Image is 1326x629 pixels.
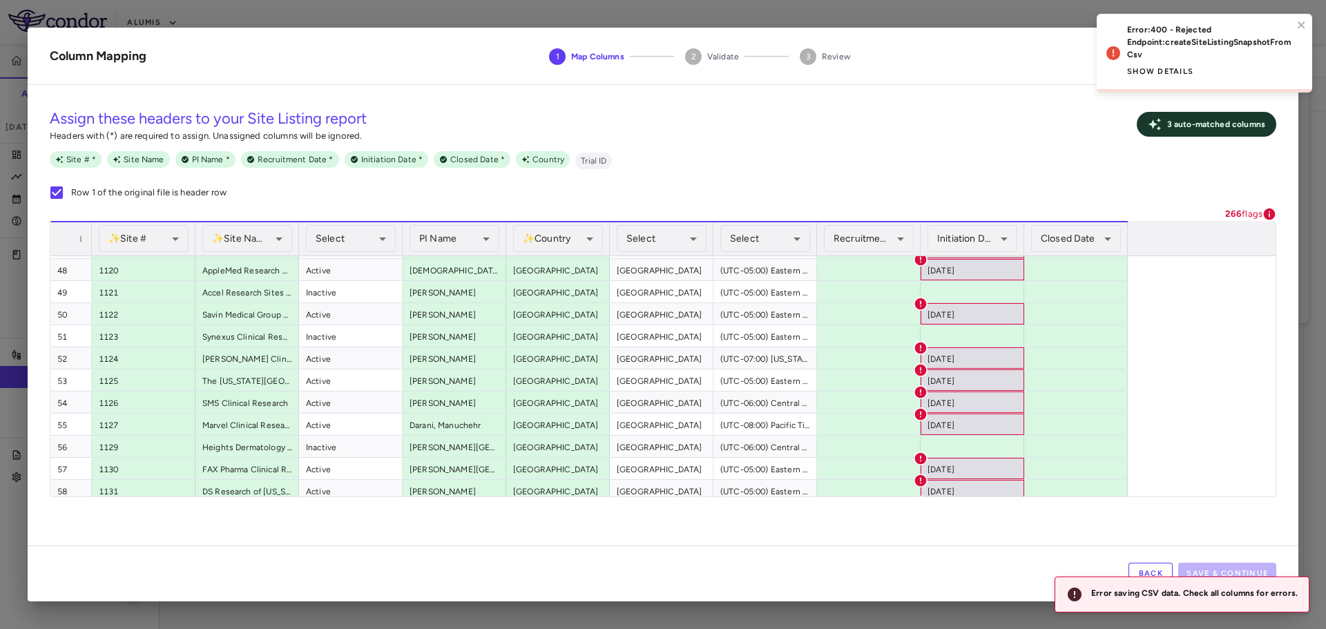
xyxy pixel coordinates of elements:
[299,303,403,325] div: Active
[299,480,403,501] div: Active
[410,225,499,252] div: PI Name
[195,458,299,479] div: FAX Pharma Clinical Research Inc
[92,458,195,479] div: 1130
[195,436,299,457] div: Heights Dermatology and Aesthetics
[92,347,195,369] div: 1124
[610,303,713,325] div: [GEOGRAPHIC_DATA]
[1167,118,1265,130] p: 3 auto- matched column s
[513,225,603,252] div: ✨ Country
[713,259,817,280] div: (UTC-05:00) Eastern Time ([GEOGRAPHIC_DATA] & [GEOGRAPHIC_DATA])
[506,325,610,347] div: [GEOGRAPHIC_DATA]
[403,259,506,280] div: [DEMOGRAPHIC_DATA][PERSON_NAME]
[921,347,1024,369] div: [DATE]
[506,391,610,413] div: [GEOGRAPHIC_DATA]
[713,281,817,302] div: (UTC-05:00) Eastern Time ([GEOGRAPHIC_DATA] & [GEOGRAPHIC_DATA])
[50,391,92,413] div: 54
[403,458,506,479] div: [PERSON_NAME][GEOGRAPHIC_DATA]
[921,414,1024,435] div: [DATE]
[195,303,299,325] div: Savin Medical Group LLC
[71,186,227,199] p: Row 1 of the original file is header row
[299,391,403,413] div: Active
[445,153,510,166] span: Closed Date *
[571,50,624,63] span: Map Columns
[626,233,655,244] span: Select
[50,458,92,479] div: 57
[928,225,1017,252] div: Initiation Date
[92,259,195,280] div: 1120
[252,153,339,166] span: Recruitment Date *
[713,369,817,391] div: (UTC-05:00) Eastern Time ([GEOGRAPHIC_DATA] & [GEOGRAPHIC_DATA])
[202,225,292,252] div: ✨ Site Name
[506,436,610,457] div: [GEOGRAPHIC_DATA]
[730,233,759,244] span: Select
[61,153,102,166] span: Site # *
[610,347,713,369] div: [GEOGRAPHIC_DATA]
[713,325,817,347] div: (UTC-05:00) Eastern Time ([GEOGRAPHIC_DATA] & [GEOGRAPHIC_DATA])
[506,458,610,479] div: [GEOGRAPHIC_DATA]
[1225,208,1262,220] p: flags
[713,347,817,369] div: (UTC-07:00) [US_STATE]
[506,480,610,501] div: [GEOGRAPHIC_DATA]
[506,347,610,369] div: [GEOGRAPHIC_DATA]
[118,153,169,166] span: Site Name
[506,281,610,302] div: [GEOGRAPHIC_DATA]
[713,458,817,479] div: (UTC-05:00) Eastern Time ([GEOGRAPHIC_DATA] & [GEOGRAPHIC_DATA])
[299,259,403,280] div: Active
[403,325,506,347] div: [PERSON_NAME]
[403,414,506,435] div: Darani, Manuchehr
[50,47,146,66] div: Column Mapping
[50,436,92,457] div: 56
[403,391,506,413] div: [PERSON_NAME]
[713,391,817,413] div: (UTC-06:00) Central Time ([GEOGRAPHIC_DATA] & [GEOGRAPHIC_DATA])
[299,325,403,347] div: Inactive
[299,414,403,435] div: Active
[610,480,713,501] div: [GEOGRAPHIC_DATA]
[50,480,92,501] div: 58
[99,225,189,252] div: ✨ Site #
[610,259,713,280] div: [GEOGRAPHIC_DATA]
[610,414,713,435] div: [GEOGRAPHIC_DATA]
[195,414,299,435] div: Marvel Clinical Research LLC
[92,414,195,435] div: 1127
[50,281,92,302] div: 49
[921,369,1024,391] div: [DATE]
[195,259,299,280] div: AppleMed Research Group
[1297,19,1307,33] button: close
[92,325,195,347] div: 1123
[186,153,236,166] span: PI Name *
[1127,23,1293,36] p: Error: 400 - Rejected
[50,107,367,130] h5: Assign these headers to your Site Listing report
[713,480,817,501] div: (UTC-05:00) Eastern Time ([GEOGRAPHIC_DATA] & [GEOGRAPHIC_DATA])
[556,52,559,61] text: 1
[195,281,299,302] div: Accel Research Sites [GEOGRAPHIC_DATA]
[316,233,345,244] span: Select
[50,414,92,435] div: 55
[403,303,506,325] div: [PERSON_NAME]
[92,436,195,457] div: 1129
[575,155,612,167] span: Trial ID
[713,414,817,435] div: (UTC-08:00) Pacific Time ([GEOGRAPHIC_DATA] & [GEOGRAPHIC_DATA])
[50,347,92,369] div: 52
[195,369,299,391] div: The [US_STATE][GEOGRAPHIC_DATA] [GEOGRAPHIC_DATA] OSUWMC OSU Dermatology [GEOGRAPHIC_DATA]
[824,225,914,252] div: Recruitment Date
[356,153,429,166] span: Initiation Date *
[299,458,403,479] div: Active
[403,281,506,302] div: [PERSON_NAME]
[1128,563,1173,585] button: Back
[92,281,195,302] div: 1121
[921,303,1024,325] div: [DATE]
[921,480,1024,501] div: [DATE]
[299,281,403,302] div: Inactive
[921,259,1024,280] div: [DATE]
[527,153,570,166] span: Country
[506,369,610,391] div: [GEOGRAPHIC_DATA]
[299,436,403,457] div: Inactive
[1031,225,1121,252] div: Closed Date
[713,303,817,325] div: (UTC-05:00) Eastern Time ([GEOGRAPHIC_DATA] & [GEOGRAPHIC_DATA])
[610,436,713,457] div: [GEOGRAPHIC_DATA]
[299,369,403,391] div: Active
[921,391,1024,413] div: [DATE]
[299,347,403,369] div: Active
[610,369,713,391] div: [GEOGRAPHIC_DATA]
[403,436,506,457] div: [PERSON_NAME][GEOGRAPHIC_DATA]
